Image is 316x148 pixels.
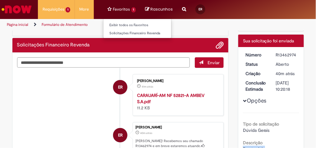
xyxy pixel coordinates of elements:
[43,6,64,12] span: Requisições
[142,85,153,88] time: 29/08/2025 14:19:30
[243,127,270,133] span: Dúvida Gerais
[276,61,297,67] div: Aberto
[1,3,33,16] img: ServiceNow
[276,71,295,76] span: 40m atrás
[103,30,172,37] a: Solicitações Financeiro Revenda
[113,80,127,94] div: Eder Rodrigues
[208,60,220,65] span: Enviar
[80,6,89,12] span: More
[241,80,271,92] dt: Conclusão Estimada
[7,22,28,27] a: Página inicial
[113,6,130,12] span: Favoritos
[118,80,123,95] span: ER
[140,131,152,135] span: 40m atrás
[42,22,88,27] a: Formulário de Atendimento
[118,128,123,143] span: ER
[135,126,220,129] div: [PERSON_NAME]
[150,6,173,12] span: Rascunhos
[216,41,224,49] button: Adicionar anexos
[276,52,297,58] div: R13462974
[145,6,173,12] a: No momento, sua lista de rascunhos tem 0 Itens
[241,70,271,77] dt: Criação
[17,57,190,68] textarea: Digite sua mensagem aqui...
[276,70,297,77] div: 29/08/2025 15:20:14
[103,19,172,38] ul: Favoritos
[17,42,90,48] h2: Solicitações Financeiro Revenda Histórico de tíquete
[241,52,271,58] dt: Número
[243,140,263,146] b: Descrição
[276,80,297,92] div: [DATE] 10:20:18
[113,128,127,142] div: Eder Rodrigues
[195,57,224,68] button: Enviar
[131,7,136,12] span: 1
[243,121,279,127] b: Tipo de solicitação
[137,92,217,111] div: 11.2 KB
[137,93,204,104] a: CARAUARÍ-AM NF 52821-A AMBEV S.A.pdf
[103,22,172,29] a: Exibir todos os Favoritos
[243,38,294,44] span: Sua solicitação foi enviada
[5,19,180,31] ul: Trilhas de página
[137,79,217,83] div: [PERSON_NAME]
[199,7,202,11] span: ER
[66,7,70,12] span: 1
[241,61,271,67] dt: Status
[140,131,152,135] time: 29/08/2025 14:20:14
[142,85,153,88] span: 41m atrás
